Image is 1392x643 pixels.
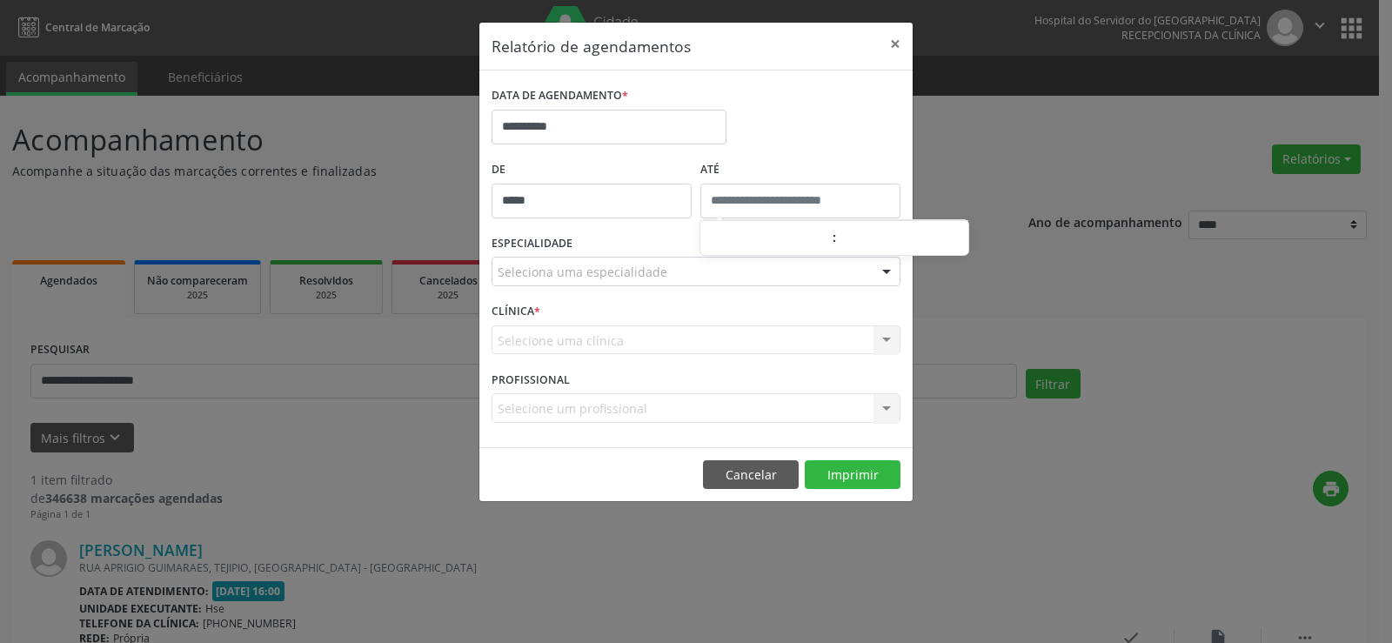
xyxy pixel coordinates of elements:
label: ESPECIALIDADE [492,231,572,258]
span: Seleciona uma especialidade [498,263,667,281]
button: Cancelar [703,460,799,490]
label: PROFISSIONAL [492,366,570,393]
label: ATÉ [700,157,900,184]
button: Close [878,23,913,65]
span: : [832,220,837,255]
label: CLÍNICA [492,298,540,325]
input: Minute [837,222,968,257]
label: De [492,157,692,184]
label: DATA DE AGENDAMENTO [492,83,628,110]
button: Imprimir [805,460,900,490]
h5: Relatório de agendamentos [492,35,691,57]
input: Hour [700,222,832,257]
